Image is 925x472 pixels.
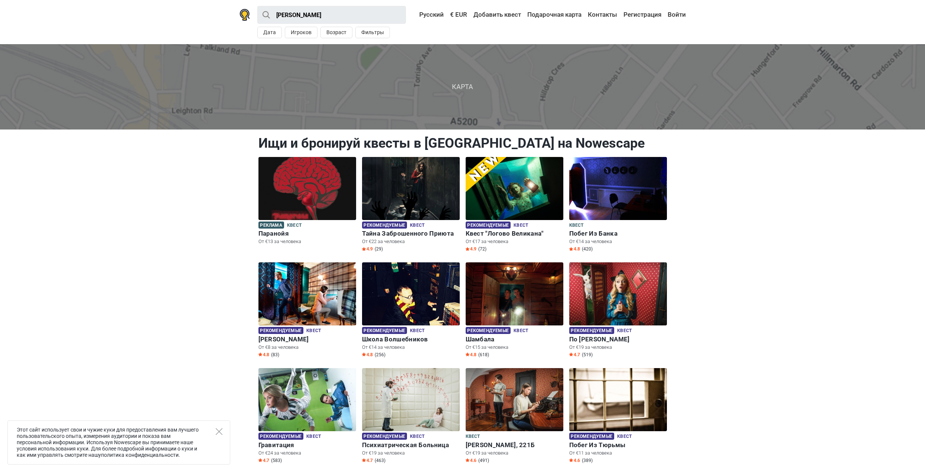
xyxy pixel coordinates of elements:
[258,458,269,463] span: 4.7
[569,353,573,356] img: Star
[306,433,321,441] span: Квест
[362,458,373,463] span: 4.7
[466,222,511,229] span: Рекомендуемые
[362,450,460,456] p: От €19 за человека
[271,352,279,358] span: (83)
[257,6,406,24] input: Попробуйте “Лондон”
[466,368,563,465] a: Бейкер-Стрит, 221Б Квест [PERSON_NAME], 221Б От €19 за человека Star4.6 (491)
[362,327,407,334] span: Рекомендуемые
[466,230,563,237] h6: Квест "Логово Великана"
[569,368,667,431] img: Побег Из Тюрьмы
[362,433,407,440] span: Рекомендуемые
[466,441,563,449] h6: [PERSON_NAME], 221Б
[569,247,573,251] img: Star
[258,344,356,351] p: От €8 за человека
[362,157,460,220] img: Тайна Заброшенного Приюта
[271,458,282,463] span: (583)
[466,458,469,462] img: Star
[258,222,284,229] span: Реклама
[285,27,317,38] button: Игроков
[362,353,366,356] img: Star
[466,352,476,358] span: 4.8
[569,246,580,252] span: 4.8
[306,327,321,335] span: Квест
[258,230,356,237] h6: Паранойя
[362,262,460,359] a: Школа Волшебников Рекомендуемые Квест Школа Волшебников От €14 за человека Star4.8 (256)
[622,8,663,22] a: Регистрация
[410,433,424,441] span: Квест
[569,352,580,358] span: 4.7
[569,433,614,440] span: Рекомендуемые
[216,428,222,435] button: Close
[569,368,667,465] a: Побег Из Тюрьмы Рекомендуемые Квест Побег Из Тюрьмы От €11 за человека Star4.6 (389)
[258,433,303,440] span: Рекомендуемые
[514,222,528,230] span: Квест
[362,458,366,462] img: Star
[569,157,667,220] img: Побег Из Банка
[375,352,385,358] span: (256)
[258,135,667,151] h1: Ищи и бронируй квесты в [GEOGRAPHIC_DATA] на Nowescape
[362,368,460,465] a: Психиатрическая Больница Рекомендуемые Квест Психиатрическая Больница От €19 за человека Star4.7 ...
[362,157,460,254] a: Тайна Заброшенного Приюта Рекомендуемые Квест Тайна Заброшенного Приюта От €22 за человека Star4....
[362,247,366,251] img: Star
[257,27,282,38] button: Дата
[258,238,356,245] p: От €13 за человека
[514,327,528,335] span: Квест
[7,420,230,465] div: Этот сайт использует свои и чужие куки для предоставления вам лучшего пользовательского опыта, из...
[375,458,385,463] span: (463)
[362,441,460,449] h6: Психиатрическая Больница
[466,433,480,441] span: Квест
[362,230,460,237] h6: Тайна Заброшенного Приюта
[569,262,667,359] a: По Следам Алисы Рекомендуемые Квест По [PERSON_NAME] От €19 за человека Star4.7 (519)
[287,222,302,230] span: Квест
[478,246,486,252] span: (72)
[362,335,460,343] h6: Школа Волшебников
[258,262,356,359] a: Шерлок Холмс Рекомендуемые Квест [PERSON_NAME] От €8 за человека Star4.8 (83)
[525,8,583,22] a: Подарочная карта
[258,368,356,431] img: Гравитация
[240,9,250,21] img: Nowescape logo
[472,8,523,22] a: Добавить квест
[466,353,469,356] img: Star
[466,238,563,245] p: От €17 за человека
[258,368,356,465] a: Гравитация Рекомендуемые Квест Гравитация От €24 за человека Star4.7 (583)
[569,238,667,245] p: От €14 за человека
[569,458,580,463] span: 4.6
[375,246,383,252] span: (29)
[362,368,460,431] img: Психиатрическая Больница
[569,335,667,343] h6: По [PERSON_NAME]
[466,246,476,252] span: 4.9
[258,441,356,449] h6: Гравитация
[569,262,667,325] img: По Следам Алисы
[466,368,563,431] img: Бейкер-Стрит, 221Б
[569,344,667,351] p: От €19 за человека
[466,157,563,220] img: Квест "Логово Великана"
[362,222,407,229] span: Рекомендуемые
[362,352,373,358] span: 4.8
[410,222,424,230] span: Квест
[466,247,469,251] img: Star
[569,450,667,456] p: От €11 за человека
[355,27,390,38] button: Фильтры
[258,352,269,358] span: 4.8
[466,450,563,456] p: От €19 за человека
[466,327,511,334] span: Рекомендуемые
[582,246,593,252] span: (420)
[466,458,476,463] span: 4.6
[258,335,356,343] h6: [PERSON_NAME]
[414,12,419,17] img: Русский
[466,262,563,359] a: Шамбала Рекомендуемые Квест Шамбала От €15 за человека Star4.8 (618)
[569,222,584,230] span: Квест
[258,458,262,462] img: Star
[478,458,489,463] span: (491)
[466,335,563,343] h6: Шамбала
[448,8,469,22] a: € EUR
[258,262,356,325] img: Шерлок Холмс
[362,344,460,351] p: От €14 за человека
[582,458,593,463] span: (389)
[569,327,614,334] span: Рекомендуемые
[582,352,593,358] span: (519)
[362,238,460,245] p: От €22 за человека
[617,433,632,441] span: Квест
[362,262,460,325] img: Школа Волшебников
